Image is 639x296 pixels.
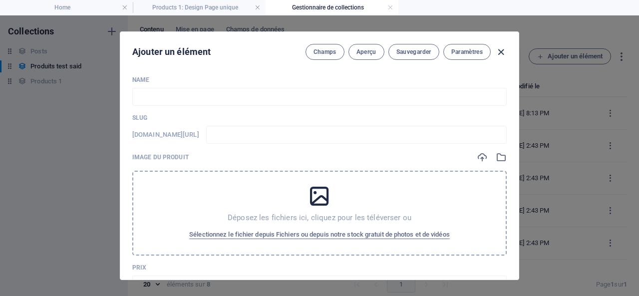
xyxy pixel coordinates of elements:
[132,114,507,122] p: Slug
[266,2,398,13] h4: Gestionnaire de collections
[443,44,491,60] button: Paramètres
[189,229,450,241] span: Sélectionnez le fichier depuis Fichiers ou depuis notre stock gratuit de photos et de vidéos
[314,48,336,56] span: Champs
[133,2,266,13] h4: Products 1: Design Page unique
[356,48,376,56] span: Aperçu
[451,48,483,56] span: Paramètres
[496,152,507,163] i: Sélectionnez depuis le gestionnaire de fichiers ou depuis le stock de photos.
[396,48,431,56] span: Sauvegarder
[388,44,439,60] button: Sauvegarder
[132,153,189,161] p: Image du produit
[132,264,507,272] p: Prix
[132,46,211,58] h2: Ajouter un élément
[228,213,411,223] p: Déposez les fichiers ici, cliquez pour les téléverser ou
[132,129,199,141] h6: Le "slug" correspond à l'URL sous laquelle cet élément est accessible. C'est pourquoi il doit êtr...
[132,76,507,84] p: Name
[348,44,384,60] button: Aperçu
[187,227,452,243] button: Sélectionnez le fichier depuis Fichiers ou depuis notre stock gratuit de photos et de vidéos
[306,44,344,60] button: Champs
